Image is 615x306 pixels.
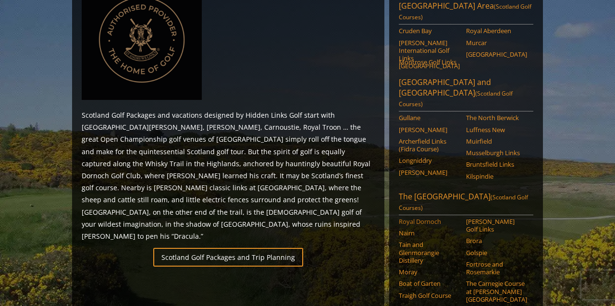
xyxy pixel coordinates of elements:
a: Royal Dornoch [399,218,460,225]
a: Gullane [399,114,460,122]
a: Montrose Golf Links [399,58,460,66]
a: Murcar [466,39,527,47]
a: Moray [399,268,460,276]
a: Archerfield Links (Fidra Course) [399,137,460,153]
a: [GEOGRAPHIC_DATA] Area(Scotland Golf Courses) [399,0,533,24]
a: Boat of Garten [399,280,460,287]
a: Kilspindie [466,172,527,180]
a: The Carnegie Course at [PERSON_NAME][GEOGRAPHIC_DATA] [466,280,527,303]
a: Nairn [399,229,460,237]
a: [PERSON_NAME] International Golf Links [GEOGRAPHIC_DATA] [399,39,460,70]
span: (Scotland Golf Courses) [399,193,528,212]
a: Tain and Glenmorangie Distillery [399,241,460,264]
a: Luffness New [466,126,527,134]
a: Brora [466,237,527,245]
a: [PERSON_NAME] [399,126,460,134]
p: Scotland Golf Packages and vacations designed by Hidden Links Golf start with [GEOGRAPHIC_DATA][P... [82,109,375,242]
a: Longniddry [399,157,460,164]
a: Scotland Golf Packages and Trip Planning [153,248,303,267]
a: The [GEOGRAPHIC_DATA](Scotland Golf Courses) [399,191,533,215]
a: The North Berwick [466,114,527,122]
a: [GEOGRAPHIC_DATA] [466,50,527,58]
a: Traigh Golf Course [399,292,460,299]
a: Bruntsfield Links [466,160,527,168]
a: [PERSON_NAME] [399,169,460,176]
a: Muirfield [466,137,527,145]
a: Fortrose and Rosemarkie [466,260,527,276]
a: [PERSON_NAME] Golf Links [466,218,527,233]
a: Cruden Bay [399,27,460,35]
a: [GEOGRAPHIC_DATA] and [GEOGRAPHIC_DATA](Scotland Golf Courses) [399,77,533,111]
a: Musselburgh Links [466,149,527,157]
a: Royal Aberdeen [466,27,527,35]
a: Golspie [466,249,527,257]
